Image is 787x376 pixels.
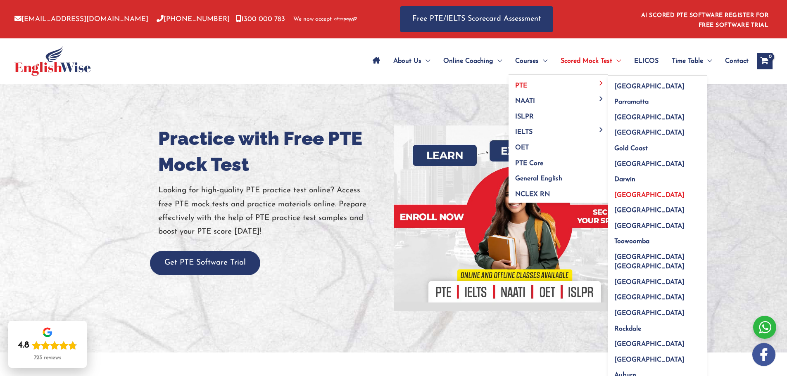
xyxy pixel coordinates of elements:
[608,247,707,272] a: [GEOGRAPHIC_DATA] [GEOGRAPHIC_DATA]
[608,272,707,287] a: [GEOGRAPHIC_DATA]
[608,231,707,247] a: Toowoomba
[515,83,527,89] span: PTE
[509,137,608,153] a: OET
[539,47,547,76] span: Menu Toggle
[608,287,707,303] a: [GEOGRAPHIC_DATA]
[554,47,628,76] a: Scored Mock TestMenu Toggle
[725,47,749,76] span: Contact
[34,355,61,361] div: 723 reviews
[614,114,685,121] span: [GEOGRAPHIC_DATA]
[515,191,550,198] span: NCLEX RN
[509,168,608,184] a: General English
[614,279,685,286] span: [GEOGRAPHIC_DATA]
[509,91,608,106] a: NAATIMenu Toggle
[515,175,562,182] span: General English
[614,130,685,136] span: [GEOGRAPHIC_DATA]
[437,47,509,76] a: Online CoachingMenu Toggle
[509,184,608,203] a: NCLEX RN
[443,47,493,76] span: Online Coaching
[614,238,649,245] span: Toowoomba
[236,16,285,23] a: 1300 000 783
[509,153,608,168] a: PTE Core
[387,47,437,76] a: About UsMenu Toggle
[158,125,388,177] h1: Practice with Free PTE Mock Test
[515,114,534,120] span: ISLPR
[515,144,529,151] span: OET
[608,92,707,107] a: Parramatta
[614,326,641,332] span: Rockdale
[608,107,707,123] a: [GEOGRAPHIC_DATA]
[561,47,612,76] span: Scored Mock Test
[718,47,749,76] a: Contact
[608,215,707,231] a: [GEOGRAPHIC_DATA]
[157,16,230,23] a: [PHONE_NUMBER]
[421,47,430,76] span: Menu Toggle
[703,47,712,76] span: Menu Toggle
[608,318,707,334] a: Rockdale
[608,123,707,138] a: [GEOGRAPHIC_DATA]
[614,145,648,152] span: Gold Coast
[509,47,554,76] a: CoursesMenu Toggle
[509,122,608,137] a: IELTSMenu Toggle
[14,46,91,76] img: cropped-ew-logo
[150,259,260,267] a: Get PTE Software Trial
[628,47,665,76] a: ELICOS
[614,254,685,270] span: [GEOGRAPHIC_DATA] [GEOGRAPHIC_DATA]
[634,47,659,76] span: ELICOS
[757,53,773,69] a: View Shopping Cart, empty
[515,47,539,76] span: Courses
[614,294,685,301] span: [GEOGRAPHIC_DATA]
[612,47,621,76] span: Menu Toggle
[614,99,649,105] span: Parramatta
[608,138,707,154] a: Gold Coast
[493,47,502,76] span: Menu Toggle
[509,106,608,122] a: ISLPR
[614,207,685,214] span: [GEOGRAPHIC_DATA]
[14,16,148,23] a: [EMAIL_ADDRESS][DOMAIN_NAME]
[515,98,535,104] span: NAATI
[515,160,543,167] span: PTE Core
[509,75,608,91] a: PTEMenu Toggle
[597,127,606,132] span: Menu Toggle
[334,17,357,21] img: Afterpay-Logo
[597,96,606,101] span: Menu Toggle
[400,6,553,32] a: Free PTE/IELTS Scorecard Assessment
[515,129,533,135] span: IELTS
[665,47,718,76] a: Time TableMenu Toggle
[614,357,685,363] span: [GEOGRAPHIC_DATA]
[636,6,773,33] aside: Header Widget 1
[614,176,635,183] span: Darwin
[608,349,707,365] a: [GEOGRAPHIC_DATA]
[150,251,260,275] button: Get PTE Software Trial
[641,12,769,28] a: AI SCORED PTE SOFTWARE REGISTER FOR FREE SOFTWARE TRIAL
[393,47,421,76] span: About Us
[158,184,388,239] p: Looking for high-quality PTE practice test online? Access free PTE mock tests and practice materi...
[608,76,707,92] a: [GEOGRAPHIC_DATA]
[614,192,685,199] span: [GEOGRAPHIC_DATA]
[614,83,685,90] span: [GEOGRAPHIC_DATA]
[614,161,685,168] span: [GEOGRAPHIC_DATA]
[608,154,707,169] a: [GEOGRAPHIC_DATA]
[18,340,29,351] div: 4.8
[366,47,749,76] nav: Site Navigation: Main Menu
[597,81,606,85] span: Menu Toggle
[752,343,775,366] img: white-facebook.png
[614,223,685,229] span: [GEOGRAPHIC_DATA]
[608,169,707,185] a: Darwin
[608,334,707,350] a: [GEOGRAPHIC_DATA]
[608,303,707,319] a: [GEOGRAPHIC_DATA]
[608,184,707,200] a: [GEOGRAPHIC_DATA]
[614,310,685,317] span: [GEOGRAPHIC_DATA]
[614,341,685,348] span: [GEOGRAPHIC_DATA]
[608,200,707,216] a: [GEOGRAPHIC_DATA]
[293,15,332,24] span: We now accept
[18,340,77,351] div: Rating: 4.8 out of 5
[672,47,703,76] span: Time Table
